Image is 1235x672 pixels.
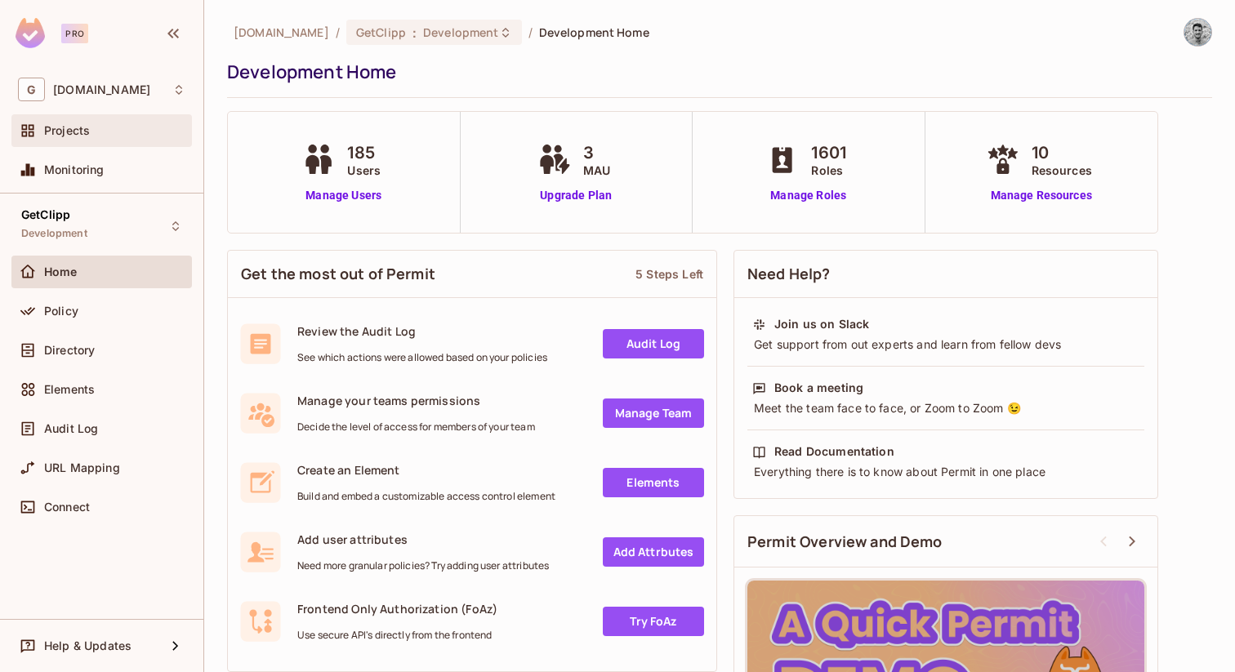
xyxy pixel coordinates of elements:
span: 10 [1032,140,1092,165]
span: Permit Overview and Demo [747,532,943,552]
span: Frontend Only Authorization (FoAz) [297,601,497,616]
span: URL Mapping [44,461,120,474]
span: MAU [583,162,610,179]
a: Manage Resources [983,187,1100,204]
span: Users [347,162,381,179]
div: Pro [61,24,88,43]
a: Audit Log [603,329,704,358]
span: Help & Updates [44,639,132,652]
span: : [412,26,417,39]
span: See which actions were allowed based on your policies [297,351,547,364]
span: 185 [347,140,381,165]
a: Add Attrbutes [603,537,704,567]
a: Manage Users [298,187,389,204]
span: Need Help? [747,264,831,284]
img: Miguel Munoz [1184,19,1211,46]
div: Read Documentation [774,443,894,460]
span: Monitoring [44,163,105,176]
span: Add user attributes [297,532,549,547]
span: Get the most out of Permit [241,264,435,284]
span: Manage your teams permissions [297,393,535,408]
div: Everything there is to know about Permit in one place [752,464,1139,480]
span: Use secure API's directly from the frontend [297,629,497,642]
div: Book a meeting [774,380,863,396]
span: Projects [44,124,90,137]
div: Development Home [227,60,1204,84]
span: GetClipp [21,208,70,221]
div: Meet the team face to face, or Zoom to Zoom 😉 [752,400,1139,416]
a: Upgrade Plan [534,187,618,204]
span: Need more granular policies? Try adding user attributes [297,559,549,572]
div: Join us on Slack [774,316,869,332]
a: Manage Roles [762,187,854,204]
span: Elements [44,383,95,396]
span: Build and embed a customizable access control element [297,490,555,503]
div: Get support from out experts and learn from fellow devs [752,336,1139,353]
span: 3 [583,140,610,165]
span: Review the Audit Log [297,323,547,339]
li: / [528,24,533,40]
span: Development [423,24,498,40]
span: Roles [811,162,846,179]
a: Manage Team [603,398,704,428]
span: Directory [44,344,95,357]
span: Workspace: getclipp.com [53,83,150,96]
span: 1601 [811,140,846,165]
span: Policy [44,305,78,318]
span: GetClipp [356,24,406,40]
img: SReyMgAAAABJRU5ErkJggg== [16,18,45,48]
li: / [336,24,340,40]
span: Development [21,227,87,240]
span: Connect [44,501,90,514]
span: Home [44,265,78,278]
span: Create an Element [297,462,555,478]
span: G [18,78,45,101]
span: Development Home [539,24,649,40]
div: 5 Steps Left [635,266,703,282]
span: Resources [1032,162,1092,179]
a: Elements [603,468,704,497]
span: Audit Log [44,422,98,435]
span: Decide the level of access for members of your team [297,421,535,434]
span: the active workspace [234,24,329,40]
a: Try FoAz [603,607,704,636]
